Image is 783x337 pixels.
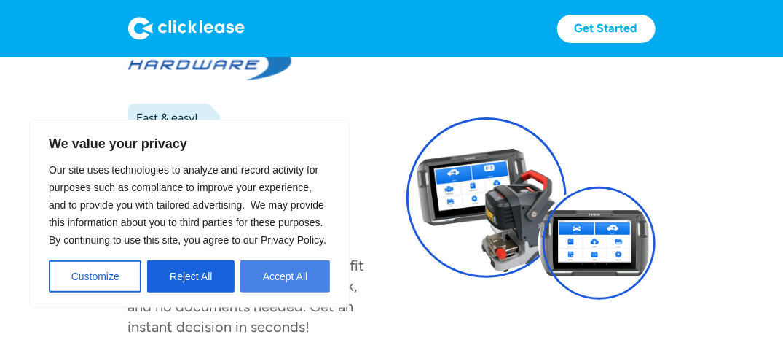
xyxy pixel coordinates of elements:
[49,260,141,293] button: Customize
[128,111,199,125] div: Fast & easy!
[240,260,330,293] button: Accept All
[29,120,350,308] div: We value your privacy
[557,15,656,43] a: Get Started
[128,17,245,40] img: Logo
[147,260,235,293] button: Reject All
[49,135,330,152] p: We value your privacy
[49,164,326,246] span: Our site uses technologies to analyze and record activity for purposes such as compliance to impr...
